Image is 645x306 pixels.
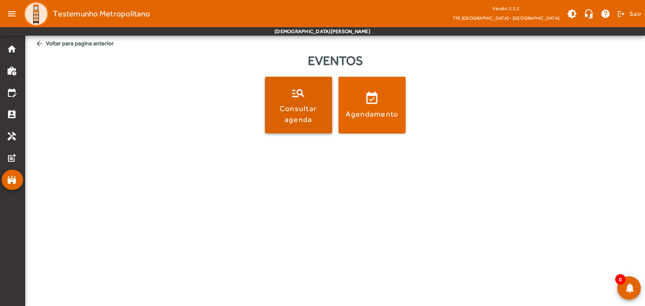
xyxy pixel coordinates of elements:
[629,7,642,21] span: Sair
[35,39,44,48] mat-icon: arrow_back
[338,77,406,133] button: Agendamento
[346,109,399,119] div: Agendamento
[265,77,332,133] button: Consultar agenda
[453,3,559,14] div: Versão: 2.2.2
[615,274,626,285] span: 0
[7,109,17,119] mat-icon: perm_contact_calendar
[616,8,642,20] button: Sair
[7,44,17,54] mat-icon: home
[7,131,17,141] mat-icon: handyman
[32,36,638,51] span: Voltar para pagina anterior
[24,1,49,26] img: Logo TPE
[7,66,17,76] mat-icon: work_history
[53,7,150,21] span: Testemunho Metropolitano
[7,88,17,98] mat-icon: edit_calendar
[3,5,20,22] mat-icon: menu
[20,1,150,26] a: Testemunho Metropolitano
[32,51,638,70] div: Eventos
[267,103,330,124] div: Consultar agenda
[453,14,559,22] span: TPE [GEOGRAPHIC_DATA] - [GEOGRAPHIC_DATA]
